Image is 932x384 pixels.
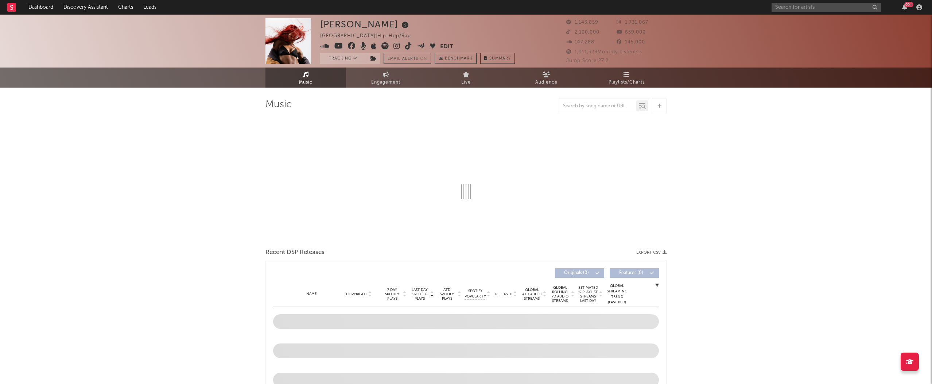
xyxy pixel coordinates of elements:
[461,78,471,87] span: Live
[371,78,400,87] span: Engagement
[772,3,881,12] input: Search for artists
[495,292,512,296] span: Released
[410,288,429,301] span: Last Day Spotify Plays
[566,20,598,25] span: 1,143,859
[902,4,907,10] button: 99+
[489,57,511,61] span: Summary
[522,288,542,301] span: Global ATD Audio Streams
[506,68,586,88] a: Audience
[614,271,648,275] span: Features ( 0 )
[480,53,515,64] button: Summary
[566,30,599,35] span: 2,100,000
[265,248,325,257] span: Recent DSP Releases
[440,42,453,51] button: Edit
[578,285,598,303] span: Estimated % Playlist Streams Last Day
[320,53,366,64] button: Tracking
[346,292,367,296] span: Copyright
[609,78,645,87] span: Playlists/Charts
[566,50,642,54] span: 1,911,328 Monthly Listeners
[566,40,594,45] span: 147,288
[320,32,419,41] div: [GEOGRAPHIC_DATA] | Hip-Hop/Rap
[535,78,558,87] span: Audience
[610,268,659,278] button: Features(0)
[382,288,402,301] span: 7 Day Spotify Plays
[437,288,457,301] span: ATD Spotify Plays
[636,250,667,255] button: Export CSV
[320,18,411,30] div: [PERSON_NAME]
[435,53,477,64] a: Benchmark
[617,30,646,35] span: 659,000
[445,54,473,63] span: Benchmark
[617,40,645,45] span: 145,000
[384,53,431,64] button: Email AlertsOn
[288,291,335,297] div: Name
[606,283,628,305] div: Global Streaming Trend (Last 60D)
[560,271,593,275] span: Originals ( 0 )
[586,68,667,88] a: Playlists/Charts
[904,2,913,7] div: 99 +
[265,68,346,88] a: Music
[617,20,648,25] span: 1,731,067
[346,68,426,88] a: Engagement
[299,78,312,87] span: Music
[465,288,486,299] span: Spotify Popularity
[426,68,506,88] a: Live
[550,285,570,303] span: Global Rolling 7D Audio Streams
[555,268,604,278] button: Originals(0)
[566,58,609,63] span: Jump Score: 27.2
[559,103,636,109] input: Search by song name or URL
[420,57,427,61] em: On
